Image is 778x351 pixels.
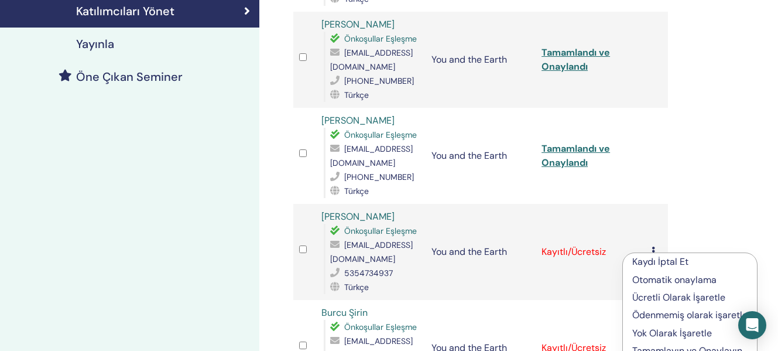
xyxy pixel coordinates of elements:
span: 5354734937 [344,268,393,278]
a: Tamamlandı ve Onaylandı [541,46,610,73]
a: [PERSON_NAME] [321,210,395,223]
span: Türkçe [344,186,369,196]
h4: Katılımcıları Yönet [76,4,174,18]
div: Open Intercom Messenger [738,311,766,339]
h4: Öne Çıkan Seminer [76,70,183,84]
p: Otomatik onaylama [632,273,748,287]
span: Önkoşullar Eşleşme [344,33,417,44]
p: Ödenmemiş olarak işaretle [632,308,748,322]
p: Kaydı İptal Et [632,255,748,269]
a: [PERSON_NAME] [321,18,395,30]
td: You and the Earth [426,12,536,108]
a: [PERSON_NAME] [321,114,395,127]
span: [EMAIL_ADDRESS][DOMAIN_NAME] [330,144,413,168]
p: Ücretli Olarak İşaretle [632,291,748,305]
span: Türkçe [344,282,369,292]
span: [EMAIL_ADDRESS][DOMAIN_NAME] [330,240,413,264]
td: You and the Earth [426,108,536,204]
h4: Yayınla [76,37,114,51]
span: Önkoşullar Eşleşme [344,226,417,236]
p: Yok Olarak İşaretle [632,326,748,340]
td: You and the Earth [426,204,536,300]
span: Önkoşullar Eşleşme [344,322,417,332]
span: [PHONE_NUMBER] [344,76,414,86]
a: Burcu Şirin [321,306,368,319]
span: Türkçe [344,90,369,100]
a: Tamamlandı ve Onaylandı [541,142,610,169]
span: [PHONE_NUMBER] [344,172,414,182]
span: [EMAIL_ADDRESS][DOMAIN_NAME] [330,47,413,72]
span: Önkoşullar Eşleşme [344,130,417,140]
